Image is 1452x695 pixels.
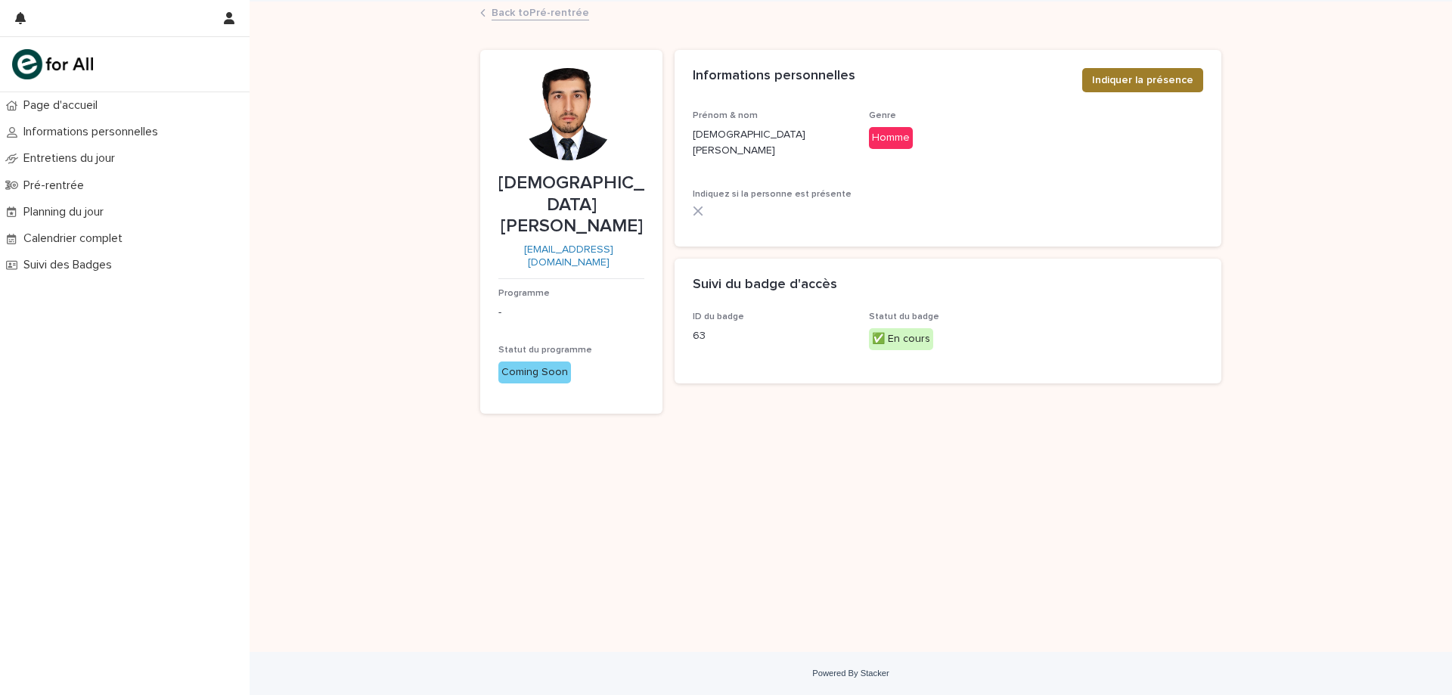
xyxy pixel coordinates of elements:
div: - [498,305,644,321]
h2: Informations personnelles [693,68,855,85]
span: Statut du badge [869,312,939,321]
p: Calendrier complet [17,231,135,246]
p: Suivi des Badges [17,258,124,272]
span: Indiquez si la personne est présente [693,190,852,199]
a: Powered By Stacker [812,669,889,678]
span: Prénom & nom [693,111,758,120]
p: [DEMOGRAPHIC_DATA][PERSON_NAME] [693,127,851,159]
p: 63 [693,328,851,344]
a: [EMAIL_ADDRESS][DOMAIN_NAME] [524,244,613,268]
button: Indiquer la présence [1082,68,1203,92]
span: Programme [498,289,550,298]
p: Entretiens du jour [17,151,127,166]
span: Indiquer la présence [1092,73,1193,88]
img: mHINNnv7SNCQZijbaqql [12,49,93,79]
span: ID du badge [693,312,744,321]
span: Genre [869,111,896,120]
p: [DEMOGRAPHIC_DATA][PERSON_NAME] [498,172,644,237]
p: Planning du jour [17,205,116,219]
span: Statut du programme [498,346,592,355]
p: Informations personnelles [17,125,170,139]
a: Back toPré-rentrée [492,3,589,20]
p: Page d'accueil [17,98,110,113]
div: ✅ En cours [869,328,933,350]
div: Coming Soon [498,361,571,383]
h2: Suivi du badge d'accès [693,277,837,293]
div: Homme [869,127,913,149]
p: Pré-rentrée [17,178,96,193]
